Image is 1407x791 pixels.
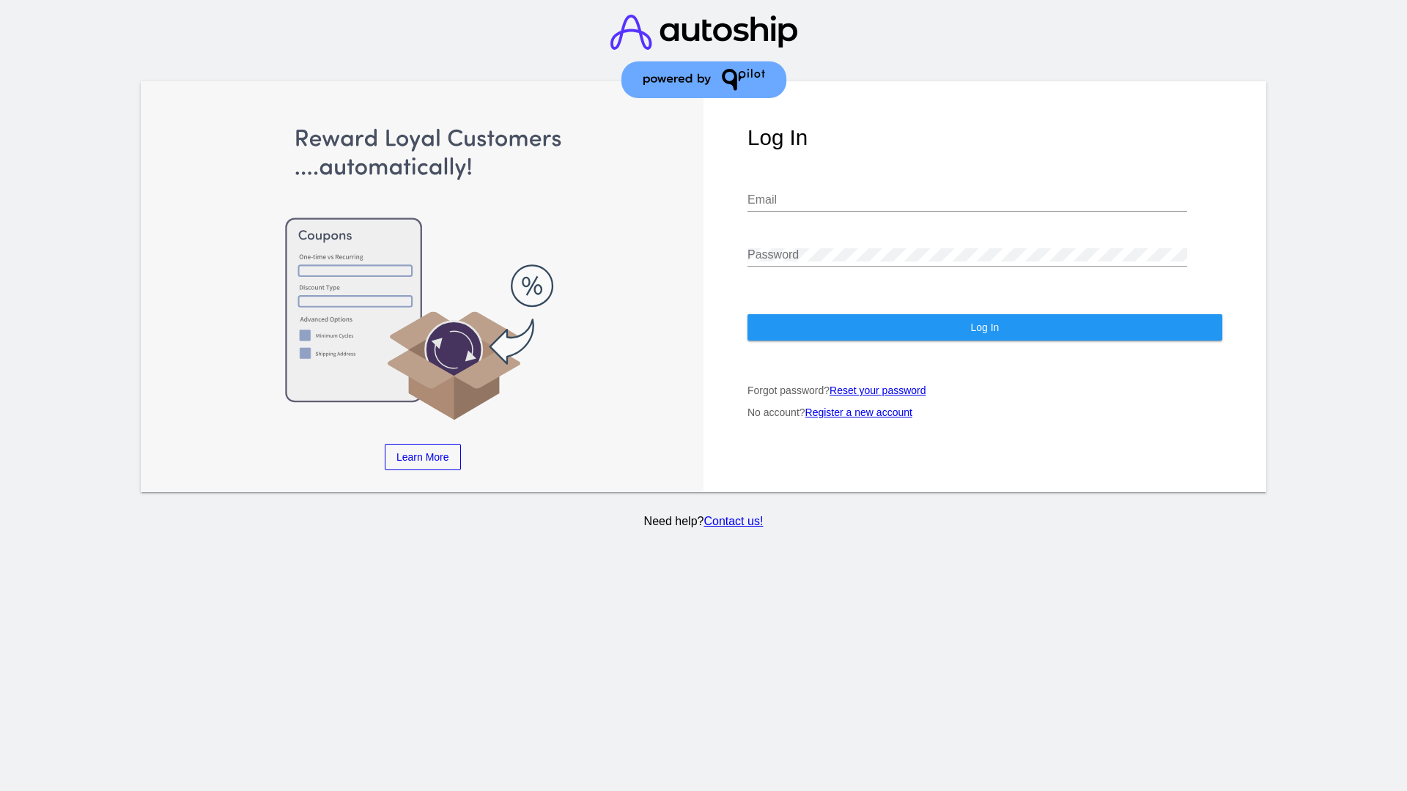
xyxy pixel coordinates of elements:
[747,193,1187,207] input: Email
[139,515,1269,528] p: Need help?
[185,125,660,422] img: Apply Coupons Automatically to Scheduled Orders with QPilot
[747,125,1222,150] h1: Log In
[396,451,449,463] span: Learn More
[385,444,461,470] a: Learn More
[703,515,763,527] a: Contact us!
[747,385,1222,396] p: Forgot password?
[805,406,912,418] a: Register a new account
[830,385,926,396] a: Reset your password
[747,314,1222,341] button: Log In
[970,322,999,333] span: Log In
[747,406,1222,418] p: No account?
